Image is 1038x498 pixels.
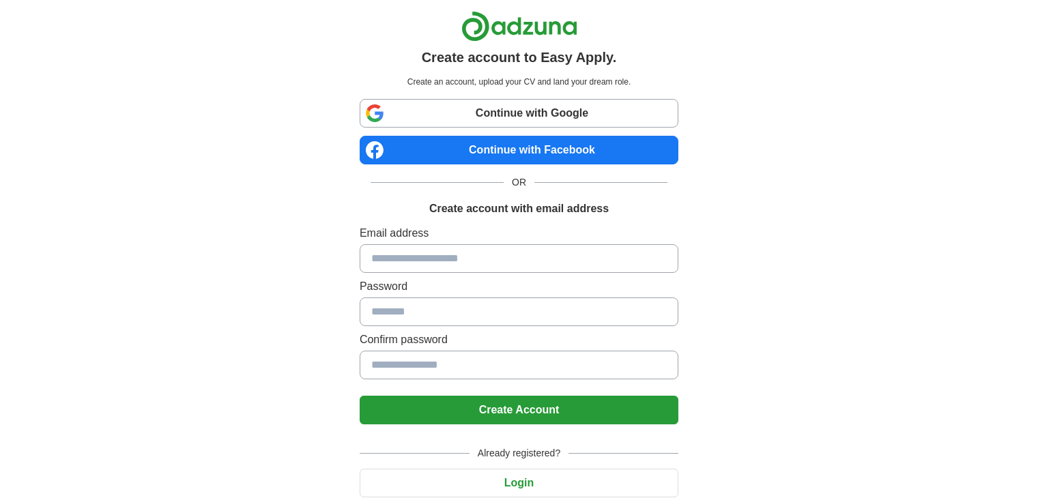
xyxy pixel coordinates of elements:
a: Continue with Google [360,99,678,128]
img: Adzuna logo [461,11,577,42]
button: Create Account [360,396,678,424]
label: Password [360,278,678,295]
a: Continue with Facebook [360,136,678,164]
a: Login [360,477,678,488]
button: Login [360,469,678,497]
span: Already registered? [470,446,568,460]
h1: Create account with email address [429,201,609,217]
label: Email address [360,225,678,241]
span: OR [504,175,534,190]
label: Confirm password [360,332,678,348]
p: Create an account, upload your CV and land your dream role. [362,76,676,88]
h1: Create account to Easy Apply. [422,47,617,68]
